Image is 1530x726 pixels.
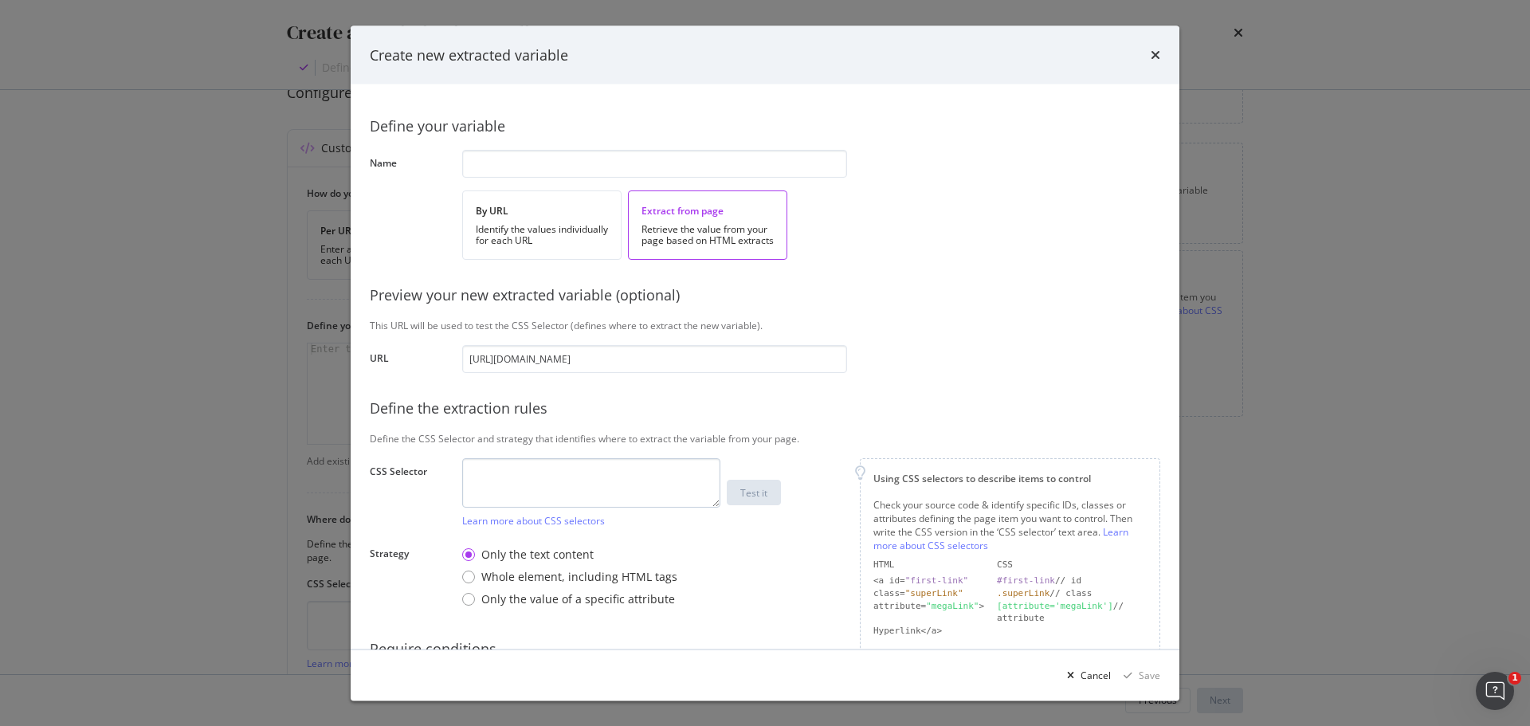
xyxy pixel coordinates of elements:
[370,155,449,173] label: Name
[873,525,1128,552] a: Learn more about CSS selectors
[476,203,608,217] div: By URL
[1476,672,1514,710] iframe: Intercom live chat
[1061,662,1111,688] button: Cancel
[997,559,1147,571] div: CSS
[1508,672,1521,685] span: 1
[370,638,1160,659] div: Require conditions
[462,546,677,562] div: Only the text content
[641,203,774,217] div: Extract from page
[873,587,984,599] div: class=
[873,471,1147,485] div: Using CSS selectors to describe items to control
[905,587,963,598] div: "superLink"
[1117,662,1160,688] button: Save
[481,546,594,562] div: Only the text content
[873,497,1147,552] div: Check your source code & identify specific IDs, classes or attributes defining the page item you ...
[873,624,984,637] div: Hyperlink</a>
[873,559,984,571] div: HTML
[997,575,1055,586] div: #first-link
[727,480,781,505] button: Test it
[370,431,1160,445] div: Define the CSS Selector and strategy that identifies where to extract the variable from your page.
[740,485,767,499] div: Test it
[481,591,675,606] div: Only the value of a specific attribute
[641,224,774,246] div: Retrieve the value from your page based on HTML extracts
[370,464,449,523] label: CSS Selector
[873,575,984,587] div: <a id=
[905,575,968,586] div: "first-link"
[370,318,1160,332] div: This URL will be used to test the CSS Selector (defines where to extract the new variable).
[926,600,979,610] div: "megaLink"
[370,398,1160,418] div: Define the extraction rules
[1081,668,1111,681] div: Cancel
[370,116,1160,137] div: Define your variable
[462,513,605,527] a: Learn more about CSS selectors
[997,575,1147,587] div: // id
[997,587,1049,598] div: .superLink
[370,285,1160,306] div: Preview your new extracted variable (optional)
[370,45,568,65] div: Create new extracted variable
[370,351,449,368] label: URL
[351,26,1179,700] div: modal
[462,344,847,372] input: https://www.example.com
[1151,45,1160,65] div: times
[462,568,677,584] div: Whole element, including HTML tags
[462,591,677,606] div: Only the value of a specific attribute
[1139,668,1160,681] div: Save
[997,587,1147,599] div: // class
[370,546,449,609] label: Strategy
[997,600,1113,610] div: [attribute='megaLink']
[476,224,608,246] div: Identify the values individually for each URL
[997,599,1147,624] div: // attribute
[481,568,677,584] div: Whole element, including HTML tags
[873,599,984,624] div: attribute= >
